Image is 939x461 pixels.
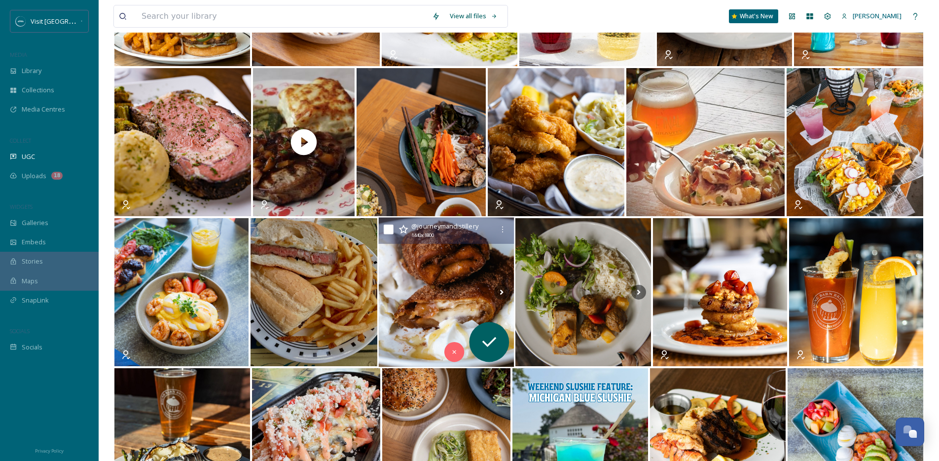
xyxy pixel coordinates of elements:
[22,276,38,286] span: Maps
[445,6,503,26] a: View all files
[253,68,355,216] img: thumbnail
[137,5,427,27] input: Search your library
[35,444,64,456] a: Privacy Policy
[10,51,27,58] span: MEDIA
[22,105,65,114] span: Media Centres
[22,296,49,305] span: SnapLink
[626,68,785,216] img: 🌟 Just a friendly reminder that it’s THURSDAY! 🎉 That means it’s Old Fashioned Thursday and Loade...
[22,66,41,76] span: Library
[10,327,30,335] span: SOCIALS
[379,218,514,367] img: Introducing the Cinnamon Apple Crunch Roll⁠🍏⁠ ⁠ Baked with tart Granny Smith apples, brown sugar,...
[251,218,377,366] img: Grilled “Prime Rib” Sandwich - Slow roasted, herb & garlic crusted prime rib hand-carved and fini...
[22,152,35,161] span: UGC
[789,218,923,366] img: The name says it all! It’s Sunday Funday, and we’re serving $6 Bloody Marys and Mimosas to help y...
[515,218,651,366] img: The islands are calling — and this Saturday, they’re bringing the heat. 🌴🔥⁠ Join us in Three Oaks...
[22,257,43,266] span: Stories
[114,68,251,216] img: Treat yourself this Saturday to our slow-roasted Prime Rib special for $40 🥩 Served juicy and ten...
[22,171,46,181] span: Uploads
[114,218,249,366] img: Our shrimp and bacon cheddar grits have been a Plank’s staple for a reason. If you haven’t had th...
[10,137,31,144] span: COLLECT
[16,16,26,26] img: SM%20Social%20Profile.png
[836,6,906,26] a: [PERSON_NAME]
[787,68,923,216] img: Nothing beats taco time at the Dockside Bar. . #summervibes #stjosephmichigan #lakemichigan #swmi...
[10,203,33,210] span: WIDGETS
[853,11,902,20] span: [PERSON_NAME]
[22,237,46,247] span: Embeds
[896,418,924,446] button: Open Chat
[411,232,433,239] span: 1440 x 1800
[22,343,42,352] span: Socials
[22,218,48,228] span: Galleries
[357,68,486,216] img: VIETNAMESE BÚN - lemongrass pork, nuoc cham, imperial roll, peanut. 🫠
[51,172,63,180] div: 18
[22,85,54,95] span: Collections
[488,68,624,216] img: Fish Fry-day is here 🍽️🐟 Fresh crispy perch, served with all the favorites...Fries, coleslaw, and...
[729,9,778,23] a: What's New
[31,16,141,26] span: Visit [GEOGRAPHIC_DATA][US_STATE]
[653,218,787,366] img: The Fried Green Tomato Napoleon is stacked high with bold flavors and textures 😋 Crispy heirloom ...
[411,222,478,230] span: @ journeymandistillery
[35,448,64,454] span: Privacy Policy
